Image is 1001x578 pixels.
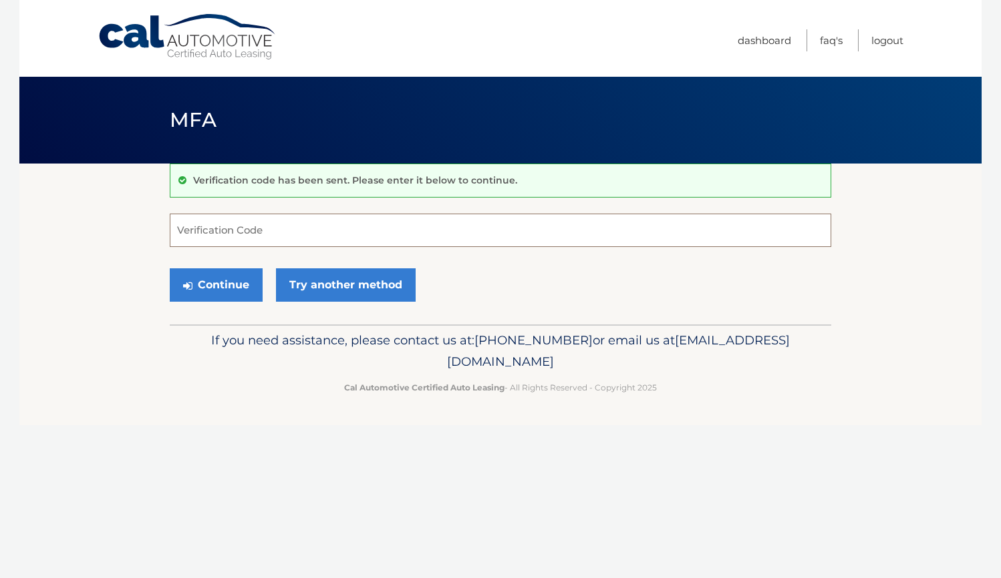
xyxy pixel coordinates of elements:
p: If you need assistance, please contact us at: or email us at [178,330,823,372]
input: Verification Code [170,214,831,247]
a: Cal Automotive [98,13,278,61]
span: [PHONE_NUMBER] [474,332,593,348]
a: Dashboard [738,29,791,51]
a: FAQ's [820,29,843,51]
button: Continue [170,268,263,302]
span: [EMAIL_ADDRESS][DOMAIN_NAME] [447,332,790,369]
p: Verification code has been sent. Please enter it below to continue. [193,174,517,186]
a: Logout [871,29,903,51]
p: - All Rights Reserved - Copyright 2025 [178,380,823,394]
a: Try another method [276,268,416,302]
strong: Cal Automotive Certified Auto Leasing [344,382,505,392]
span: MFA [170,107,217,132]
